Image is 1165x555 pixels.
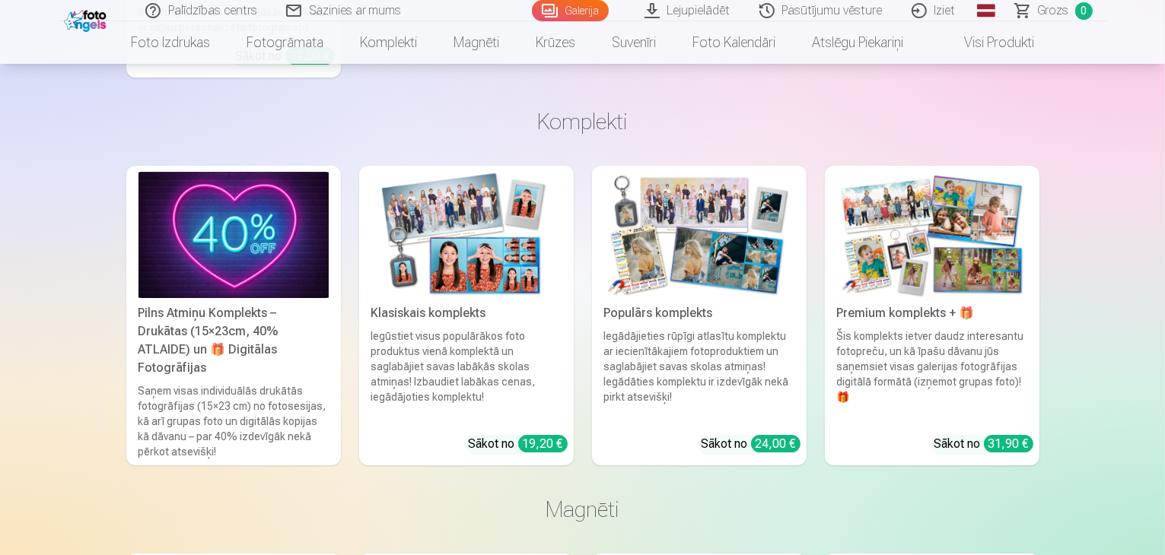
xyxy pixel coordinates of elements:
img: /fa1 [64,6,110,32]
img: Klasiskais komplekts [371,172,562,299]
div: Sākot no [469,435,568,453]
span: Grozs [1038,2,1069,20]
div: 31,90 € [984,435,1033,452]
a: Populārs komplektsPopulārs komplektsIegādājieties rūpīgi atlasītu komplektu ar iecienītākajiem fo... [592,166,807,466]
div: Premium komplekts + 🎁 [831,304,1033,322]
div: Sākot no [702,435,801,453]
a: Klasiskais komplektsKlasiskais komplektsIegūstiet visus populārākos foto produktus vienā komplekt... [359,166,574,466]
div: Populārs komplekts [598,304,801,322]
img: Premium komplekts + 🎁 [837,172,1027,299]
a: Suvenīri [594,21,674,64]
a: Komplekti [342,21,435,64]
a: Foto izdrukas [113,21,228,64]
a: Krūzes [517,21,594,64]
div: Klasiskais komplekts [365,304,568,322]
a: Premium komplekts + 🎁 Premium komplekts + 🎁Šis komplekts ietver daudz interesantu fotopreču, un k... [825,166,1039,466]
div: Saņem visas individuālās drukātās fotogrāfijas (15×23 cm) no fotosesijas, kā arī grupas foto un d... [132,383,335,459]
div: Šis komplekts ietver daudz interesantu fotopreču, un kā īpašu dāvanu jūs saņemsiet visas galerija... [831,328,1033,423]
a: Foto kalendāri [674,21,794,64]
div: Pilns Atmiņu Komplekts – Drukātas (15×23cm, 40% ATLAIDE) un 🎁 Digitālas Fotogrāfijas [132,304,335,377]
span: 0 [1075,2,1093,20]
div: 24,00 € [751,435,801,452]
div: Iegādājieties rūpīgi atlasītu komplektu ar iecienītākajiem fotoproduktiem un saglabājiet savas sk... [598,328,801,423]
h3: Magnēti [138,496,1027,523]
h3: Komplekti [138,108,1027,135]
a: Magnēti [435,21,517,64]
div: 37,00 € [285,47,335,65]
a: Atslēgu piekariņi [794,21,921,64]
a: Fotogrāmata [228,21,342,64]
div: Iegūstiet visus populārākos foto produktus vienā komplektā un saglabājiet savas labākās skolas at... [365,328,568,423]
div: 19,20 € [518,435,568,452]
a: Pilns Atmiņu Komplekts – Drukātas (15×23cm, 40% ATLAIDE) un 🎁 Digitālas Fotogrāfijas Pilns Atmiņu... [126,166,341,466]
img: Pilns Atmiņu Komplekts – Drukātas (15×23cm, 40% ATLAIDE) un 🎁 Digitālas Fotogrāfijas [138,172,329,299]
img: Populārs komplekts [604,172,794,299]
div: Sākot no [934,435,1033,453]
a: Visi produkti [921,21,1052,64]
